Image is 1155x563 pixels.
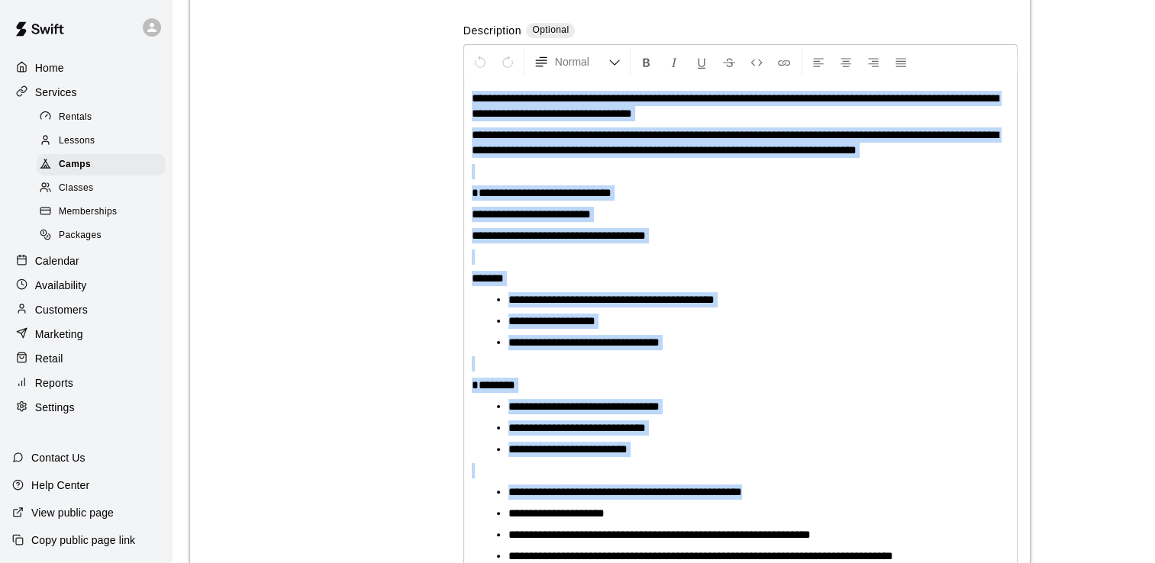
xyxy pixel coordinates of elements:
span: Packages [59,228,102,243]
button: Left Align [805,48,831,76]
span: Lessons [59,134,95,149]
button: Format Italics [661,48,687,76]
p: Settings [35,400,75,415]
div: Rentals [37,107,166,128]
div: Memberships [37,201,166,223]
p: Services [35,85,77,100]
p: Calendar [35,253,79,269]
div: Lessons [37,130,166,152]
button: Insert Link [771,48,797,76]
span: Optional [532,24,569,35]
p: Contact Us [31,450,85,465]
a: Availability [12,274,160,297]
button: Format Strikethrough [716,48,742,76]
a: Retail [12,347,160,370]
span: Normal [555,54,608,69]
a: Packages [37,224,172,248]
p: Reports [35,375,73,391]
a: Settings [12,396,160,419]
span: Memberships [59,204,117,220]
p: Copy public page link [31,532,135,548]
button: Redo [495,48,521,76]
button: Justify Align [888,48,914,76]
p: Marketing [35,327,83,342]
p: Home [35,60,64,76]
div: Classes [37,178,166,199]
p: Retail [35,351,63,366]
a: Lessons [37,129,172,153]
p: View public page [31,505,114,520]
p: Customers [35,302,88,317]
span: Classes [59,181,93,196]
button: Undo [467,48,493,76]
p: Help Center [31,478,89,493]
a: Customers [12,298,160,321]
a: Reports [12,372,160,394]
a: Services [12,81,160,104]
button: Right Align [860,48,886,76]
a: Memberships [37,201,172,224]
div: Packages [37,225,166,246]
a: Calendar [12,249,160,272]
button: Center Align [833,48,859,76]
button: Insert Code [744,48,769,76]
a: Home [12,56,160,79]
button: Formatting Options [527,48,627,76]
a: Camps [37,153,172,177]
span: Rentals [59,110,92,125]
a: Rentals [37,105,172,129]
p: Availability [35,278,87,293]
span: Camps [59,157,91,172]
label: Description [463,23,521,40]
div: Camps [37,154,166,175]
button: Format Bold [634,48,660,76]
a: Marketing [12,323,160,346]
button: Format Underline [689,48,715,76]
a: Classes [37,177,172,201]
